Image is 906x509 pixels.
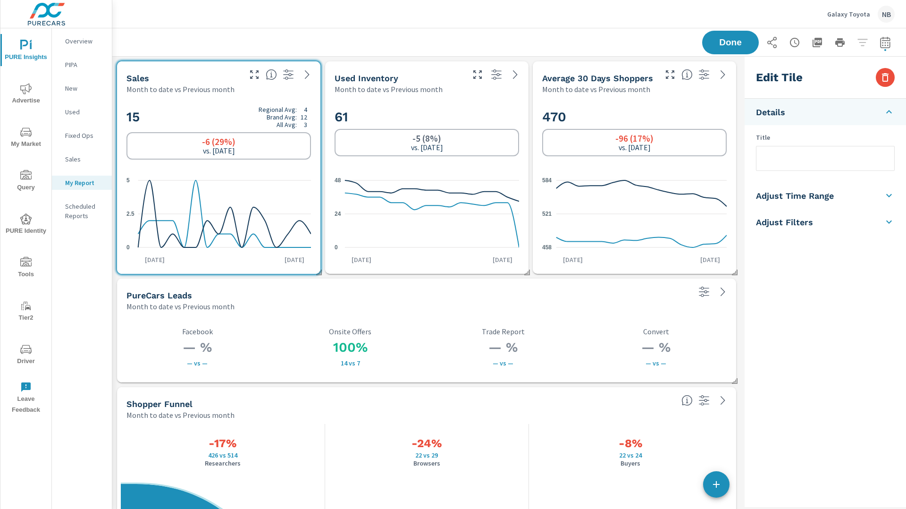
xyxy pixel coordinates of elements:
span: PURE Identity [3,213,49,237]
p: 4 [304,106,307,113]
div: Used [52,105,112,119]
div: NB [878,6,895,23]
h5: Shopper Funnel [126,399,193,409]
text: 584 [542,177,552,183]
p: Regional Avg: [259,106,297,113]
p: Sales [65,154,104,164]
text: 458 [542,244,552,250]
p: Used [65,107,104,117]
div: PIPA [52,58,112,72]
p: Title [756,133,895,142]
p: Month to date vs Previous month [542,84,650,95]
span: Tools [3,257,49,280]
h3: — % [432,339,574,356]
h6: -5 (8%) [412,134,441,143]
span: Driver [3,344,49,367]
p: Overview [65,36,104,46]
div: My Report [52,176,112,190]
p: Month to date vs Previous month [126,301,235,312]
h3: — % [126,339,268,356]
h3: 100% [279,339,421,356]
p: vs. [DATE] [411,143,443,152]
p: Scheduled Reports [65,202,104,221]
p: Month to date vs Previous month [126,409,235,421]
p: All Avg: [277,121,297,128]
p: Fixed Ops [65,131,104,140]
h5: Average 30 Days Shoppers [542,73,653,83]
span: Tier2 [3,300,49,323]
button: Print Report [830,33,849,52]
p: [DATE] [278,255,311,264]
h3: — % [585,339,727,356]
text: 0 [335,244,338,250]
p: — vs — [432,359,574,367]
p: [DATE] [486,255,519,264]
p: [DATE] [556,255,589,264]
p: Convert [585,327,727,336]
p: Facebook [126,327,268,336]
p: [DATE] [694,255,727,264]
p: Galaxy Toyota [827,10,870,18]
span: Advertise [3,83,49,106]
p: — vs — [126,359,268,367]
div: Scheduled Reports [52,199,112,223]
p: Onsite Offers [279,327,421,336]
p: 12 [301,113,307,121]
h6: -6 (29%) [202,137,235,146]
span: PURE Insights [3,40,49,63]
p: Trade Report [432,327,574,336]
text: 24 [335,210,341,217]
div: nav menu [0,28,51,419]
text: 2.5 [126,210,134,217]
button: Make Fullscreen [470,67,485,82]
h3: Edit Tile [756,69,803,85]
span: My Market [3,127,49,150]
text: 0 [126,244,130,250]
h2: 15 [126,106,311,128]
p: Month to date vs Previous month [126,84,235,95]
span: Query [3,170,49,193]
text: 48 [335,177,341,183]
a: See more details in report [715,284,730,299]
h2: 61 [335,109,519,125]
h2: 470 [542,109,727,125]
button: Make Fullscreen [247,67,262,82]
div: Fixed Ops [52,128,112,143]
span: Leave Feedback [3,382,49,416]
button: Select Date Range [876,33,895,52]
div: Sales [52,152,112,166]
span: A rolling 30 day total of daily Shoppers on the dealership website, averaged over the selected da... [681,69,693,80]
h5: Adjust Time Range [756,190,834,201]
h5: Adjust Filters [756,217,813,228]
p: vs. [DATE] [619,143,651,152]
a: See more details in report [715,67,730,82]
a: See more details in report [715,393,730,408]
p: Brand Avg: [267,113,297,121]
h5: PureCars Leads [126,290,192,300]
text: 521 [542,210,552,217]
div: Overview [52,34,112,48]
p: [DATE] [138,255,171,264]
button: Make Fullscreen [663,67,678,82]
span: Know where every customer is during their purchase journey. View customer activity from first cli... [681,395,693,406]
p: — vs — [585,359,727,367]
p: vs. [DATE] [203,146,235,155]
p: My Report [65,178,104,187]
span: Number of vehicles sold by the dealership over the selected date range. [Source: This data is sou... [266,69,277,80]
p: [DATE] [345,255,378,264]
p: 3 [304,121,307,128]
h5: Details [756,107,785,118]
text: 5 [126,177,130,183]
p: 14 vs 7 [279,359,421,367]
div: New [52,81,112,95]
h5: Used Inventory [335,73,398,83]
h6: -96 (17%) [615,134,654,143]
p: PIPA [65,60,104,69]
h5: Sales [126,73,149,83]
p: New [65,84,104,93]
span: Done [712,38,749,47]
button: Done [702,31,759,54]
p: Month to date vs Previous month [335,84,443,95]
